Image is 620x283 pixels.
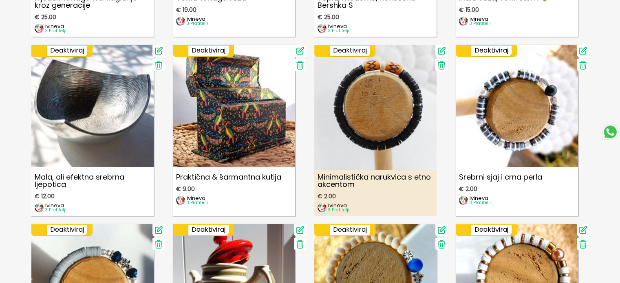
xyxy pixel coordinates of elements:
[45,24,66,29] p: ivineva
[328,203,349,208] p: ivineva
[314,45,437,216] a: Minimalistička narukvica s etno akcentomMinimalistička narukvica s etno akcentom€ 2.00imageivinev...
[35,193,55,200] span: € 12.00
[314,170,437,191] p: Minimalistička narukvica s etno akcentom
[456,45,578,216] a: Srebrni sjaj i crna perlaSrebrni sjaj i crna perla€ 2.00imageivineva3 Pratitelji
[45,208,66,212] p: 3 Pratitelji
[456,170,578,184] p: Srebrni sjaj i crna perla
[459,17,468,26] img: image
[470,22,491,26] p: 3 Pratitelji
[187,22,208,26] p: 3 Pratitelji
[35,14,56,20] span: € 25.00
[459,7,479,13] span: € 15.00
[176,186,195,192] span: € 9.00
[173,170,295,184] p: Praktična & šarmantna kutija
[459,186,477,192] span: € 2.00
[318,24,327,33] img: image
[176,17,185,26] img: image
[35,24,44,33] img: image
[328,208,349,212] p: 3 Pratitelji
[318,193,336,200] span: € 2.00
[176,7,196,13] span: € 19.00
[318,203,327,212] img: image
[173,45,295,216] a: Praktična & šarmantna kutijaPraktična & šarmantna kutija€ 9.00imageivineva3 Pratitelji
[459,196,468,205] img: image
[187,195,208,201] p: ivineva
[176,196,185,205] img: image
[31,45,154,216] a: Mala, ali efektna srebrna ljepoticaMala, ali efektna srebrna ljepotica€ 12.00imageivineva3 Pratit...
[31,45,154,167] img: Mala, ali efektna srebrna ljepotica
[470,195,491,201] p: ivineva
[45,29,66,33] p: 3 Pratitelji
[31,170,154,191] p: Mala, ali efektna srebrna ljepotica
[470,16,491,22] p: ivineva
[318,14,339,20] span: € 25.00
[328,29,349,33] p: 3 Pratitelji
[45,203,66,208] p: ivineva
[308,35,443,170] img: Minimalistička narukvica s etno akcentom
[173,45,295,167] img: Praktična & šarmantna kutija
[187,16,208,22] p: ivineva
[187,201,208,205] p: 3 Pratitelji
[456,45,578,167] img: Srebrni sjaj i crna perla
[35,203,44,212] img: image
[328,24,349,29] p: ivineva
[470,201,491,205] p: 3 Pratitelji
